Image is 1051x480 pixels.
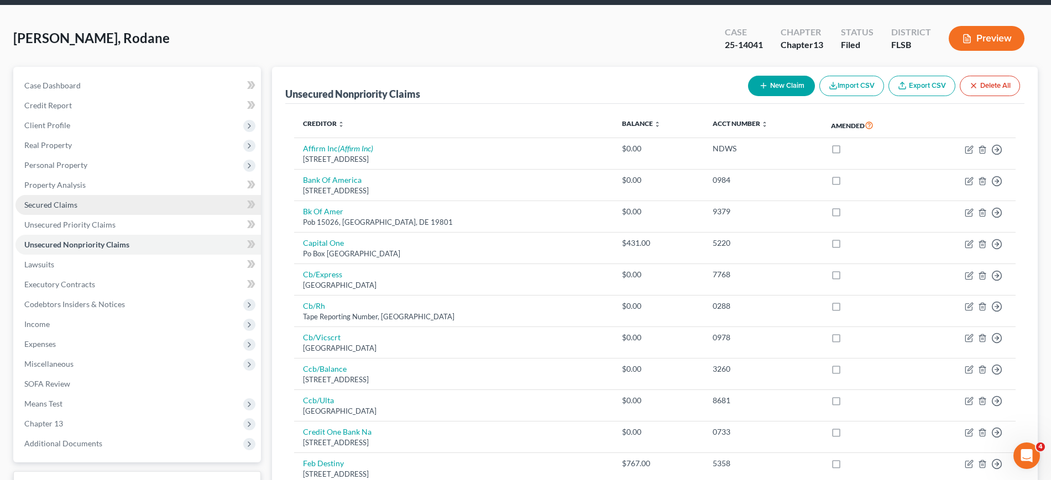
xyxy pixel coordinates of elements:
a: Ccb/Balance [303,364,347,373]
span: 4 [1036,442,1045,451]
a: Property Analysis [15,175,261,195]
a: Credit One Bank Na [303,427,372,436]
div: [STREET_ADDRESS] [303,469,604,479]
div: $0.00 [622,426,696,437]
div: FLSB [891,39,931,51]
div: Filed [841,39,874,51]
div: $0.00 [622,332,696,343]
div: Chapter [781,26,823,39]
span: Credit Report [24,101,72,110]
a: Executory Contracts [15,275,261,294]
div: [STREET_ADDRESS] [303,186,604,196]
div: 9379 [713,206,813,217]
a: Acct Number unfold_more [713,119,768,128]
span: Client Profile [24,120,70,130]
div: $0.00 [622,143,696,154]
button: Delete All [960,76,1020,96]
button: Import CSV [819,76,884,96]
a: SOFA Review [15,374,261,394]
div: 5358 [713,458,813,469]
span: Expenses [24,339,56,349]
div: 0733 [713,426,813,437]
div: 25-14041 [725,39,763,51]
div: 3260 [713,363,813,374]
a: Ccb/Ulta [303,395,334,405]
a: Cb/Vicscrt [303,333,341,342]
div: [STREET_ADDRESS] [303,374,604,385]
button: New Claim [748,76,815,96]
a: Balance unfold_more [622,119,661,128]
div: 0288 [713,300,813,312]
div: $0.00 [622,300,696,312]
div: District [891,26,931,39]
div: 0984 [713,175,813,186]
i: unfold_more [761,121,768,128]
span: Miscellaneous [24,359,74,368]
div: [GEOGRAPHIC_DATA] [303,280,604,291]
div: 8681 [713,395,813,406]
div: Status [841,26,874,39]
span: Income [24,319,50,329]
span: [PERSON_NAME], Rodane [13,30,170,46]
span: SOFA Review [24,379,70,388]
span: Means Test [24,399,62,408]
span: Real Property [24,140,72,150]
span: Property Analysis [24,180,86,189]
div: $0.00 [622,206,696,217]
a: Cb/Rh [303,301,325,310]
span: Chapter 13 [24,419,63,428]
div: $431.00 [622,238,696,249]
a: Bank Of America [303,175,362,184]
button: Preview [949,26,1024,51]
a: Capital One [303,238,344,247]
div: [GEOGRAPHIC_DATA] [303,406,604,416]
a: Feb Destiny [303,458,344,468]
span: Unsecured Priority Claims [24,220,116,229]
span: Executory Contracts [24,279,95,289]
span: Additional Documents [24,439,102,448]
a: Affirm Inc(Affirm Inc) [303,144,373,153]
div: Unsecured Nonpriority Claims [285,87,420,101]
i: (Affirm Inc) [338,144,373,153]
div: 0978 [713,332,813,343]
div: [STREET_ADDRESS] [303,154,604,165]
div: NDWS [713,143,813,154]
div: Po Box [GEOGRAPHIC_DATA] [303,249,604,259]
a: Cb/Express [303,270,342,279]
span: Personal Property [24,160,87,170]
span: Unsecured Nonpriority Claims [24,240,129,249]
a: Secured Claims [15,195,261,215]
div: Tape Reporting Number, [GEOGRAPHIC_DATA] [303,312,604,322]
div: $0.00 [622,269,696,280]
div: $0.00 [622,363,696,374]
span: Codebtors Insiders & Notices [24,299,125,309]
div: [STREET_ADDRESS] [303,437,604,448]
iframe: Intercom live chat [1013,442,1040,469]
span: 13 [813,39,823,50]
i: unfold_more [654,121,661,128]
a: Case Dashboard [15,76,261,96]
div: [GEOGRAPHIC_DATA] [303,343,604,354]
a: Export CSV [888,76,955,96]
span: Case Dashboard [24,81,81,90]
div: 7768 [713,269,813,280]
a: Unsecured Priority Claims [15,215,261,235]
a: Creditor unfold_more [303,119,344,128]
div: 5220 [713,238,813,249]
span: Lawsuits [24,260,54,269]
a: Bk Of Amer [303,207,343,216]
th: Amended [822,113,919,138]
i: unfold_more [338,121,344,128]
div: Chapter [781,39,823,51]
div: $0.00 [622,395,696,406]
a: Lawsuits [15,255,261,275]
div: Case [725,26,763,39]
a: Unsecured Nonpriority Claims [15,235,261,255]
a: Credit Report [15,96,261,115]
div: $767.00 [622,458,696,469]
span: Secured Claims [24,200,77,209]
div: $0.00 [622,175,696,186]
div: Pob 15026, [GEOGRAPHIC_DATA], DE 19801 [303,217,604,228]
